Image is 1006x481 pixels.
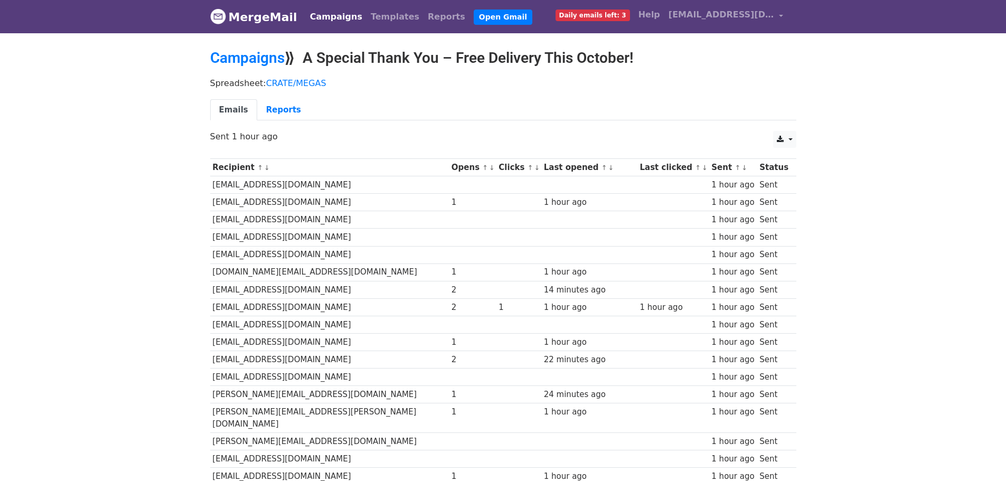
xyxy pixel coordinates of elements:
div: 14 minutes ago [544,284,635,296]
span: Daily emails left: 3 [556,10,630,21]
a: ↑ [601,164,607,172]
a: ↓ [489,164,495,172]
th: Status [757,159,791,176]
a: ↓ [608,164,614,172]
div: 1 hour ago [711,354,754,366]
td: Sent [757,351,791,369]
th: Sent [709,159,757,176]
a: CRATE/MEGAS [266,78,326,88]
a: ↑ [482,164,488,172]
div: 1 [452,389,494,401]
th: Recipient [210,159,449,176]
div: 1 hour ago [711,266,754,278]
a: ↓ [534,164,540,172]
td: [EMAIL_ADDRESS][DOMAIN_NAME] [210,229,449,246]
td: Sent [757,298,791,316]
div: 1 hour ago [711,389,754,401]
p: Sent 1 hour ago [210,131,796,142]
a: Reports [424,6,469,27]
a: ↓ [741,164,747,172]
div: 1 [452,406,494,418]
td: Sent [757,263,791,281]
div: 1 hour ago [711,231,754,243]
a: ↓ [702,164,708,172]
div: 1 hour ago [711,453,754,465]
td: Sent [757,176,791,194]
a: Emails [210,99,257,121]
div: 1 hour ago [544,406,635,418]
td: Sent [757,211,791,229]
iframe: Chat Widget [953,430,1006,481]
a: Open Gmail [474,10,532,25]
td: Sent [757,386,791,403]
div: 1 hour ago [711,371,754,383]
div: 1 hour ago [711,436,754,448]
a: MergeMail [210,6,297,28]
a: ↑ [257,164,263,172]
td: Sent [757,334,791,351]
a: [EMAIL_ADDRESS][DOMAIN_NAME] [664,4,788,29]
div: 2 [452,301,494,314]
div: 1 [452,266,494,278]
td: [EMAIL_ADDRESS][DOMAIN_NAME] [210,334,449,351]
a: Daily emails left: 3 [551,4,634,25]
div: 2 [452,354,494,366]
div: 1 hour ago [711,406,754,418]
span: [EMAIL_ADDRESS][DOMAIN_NAME] [669,8,774,21]
td: Sent [757,433,791,450]
td: [EMAIL_ADDRESS][DOMAIN_NAME] [210,316,449,333]
a: Help [634,4,664,25]
td: Sent [757,403,791,433]
th: Clicks [496,159,541,176]
td: [EMAIL_ADDRESS][DOMAIN_NAME] [210,194,449,211]
td: [EMAIL_ADDRESS][DOMAIN_NAME] [210,351,449,369]
a: ↓ [264,164,270,172]
td: Sent [757,316,791,333]
td: [EMAIL_ADDRESS][DOMAIN_NAME] [210,298,449,316]
td: Sent [757,229,791,246]
div: 1 hour ago [544,196,635,209]
td: [EMAIL_ADDRESS][DOMAIN_NAME] [210,176,449,194]
div: 1 hour ago [711,249,754,261]
div: 1 hour ago [544,266,635,278]
td: Sent [757,281,791,298]
div: 24 minutes ago [544,389,635,401]
a: ↑ [528,164,533,172]
div: 1 hour ago [544,336,635,348]
div: 1 hour ago [544,301,635,314]
a: Campaigns [306,6,366,27]
td: [EMAIL_ADDRESS][DOMAIN_NAME] [210,450,449,468]
h2: ⟫ A Special Thank You – Free Delivery This October! [210,49,796,67]
th: Opens [449,159,496,176]
p: Spreadsheet: [210,78,796,89]
div: 1 hour ago [711,336,754,348]
div: 1 hour ago [640,301,706,314]
div: 2 [452,284,494,296]
div: 1 [452,336,494,348]
div: 1 hour ago [711,301,754,314]
div: 1 hour ago [711,284,754,296]
div: 1 [499,301,539,314]
a: Templates [366,6,424,27]
td: [EMAIL_ADDRESS][DOMAIN_NAME] [210,369,449,386]
div: 22 minutes ago [544,354,635,366]
a: ↑ [735,164,740,172]
div: 1 hour ago [711,179,754,191]
td: [PERSON_NAME][EMAIL_ADDRESS][PERSON_NAME][DOMAIN_NAME] [210,403,449,433]
a: ↑ [695,164,701,172]
div: 1 [452,196,494,209]
td: Sent [757,194,791,211]
td: [EMAIL_ADDRESS][DOMAIN_NAME] [210,211,449,229]
td: [PERSON_NAME][EMAIL_ADDRESS][DOMAIN_NAME] [210,386,449,403]
img: MergeMail logo [210,8,226,24]
a: Campaigns [210,49,285,67]
div: 1 hour ago [711,214,754,226]
a: Reports [257,99,310,121]
th: Last clicked [637,159,709,176]
td: Sent [757,450,791,468]
td: [EMAIL_ADDRESS][DOMAIN_NAME] [210,246,449,263]
div: 1 hour ago [711,196,754,209]
td: [DOMAIN_NAME][EMAIL_ADDRESS][DOMAIN_NAME] [210,263,449,281]
td: Sent [757,246,791,263]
